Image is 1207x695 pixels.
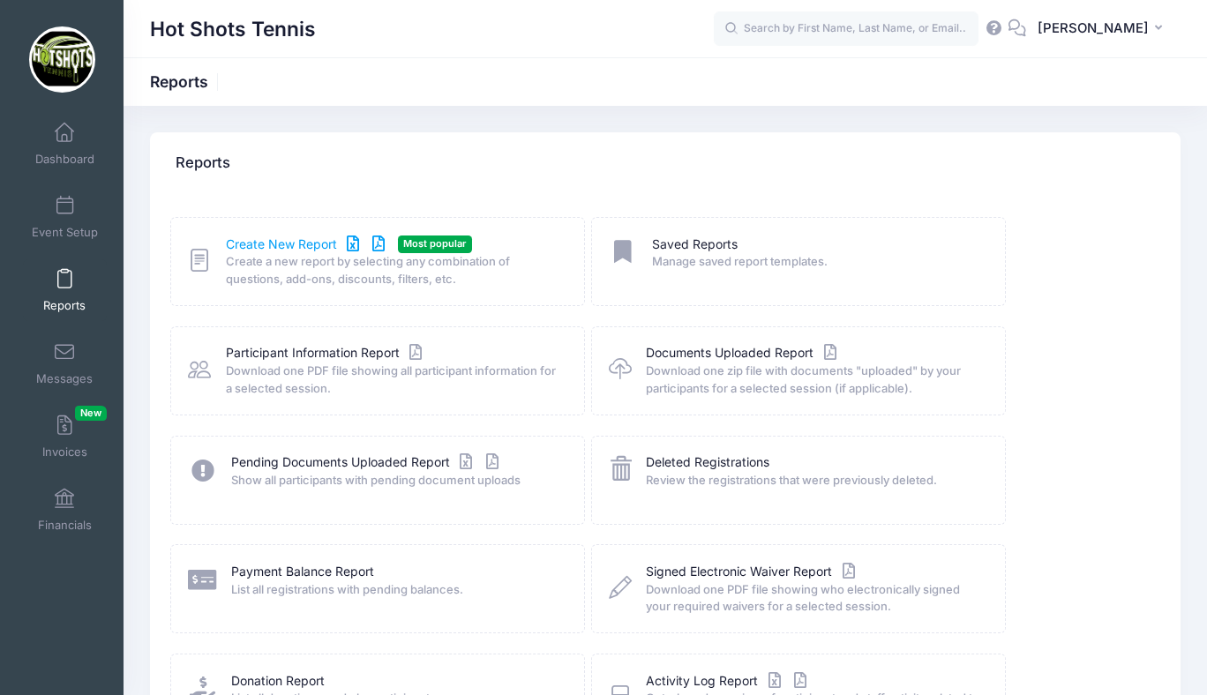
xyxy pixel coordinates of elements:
span: Review the registrations that were previously deleted. [646,472,982,489]
a: Financials [23,479,107,541]
span: Download one PDF file showing who electronically signed your required waivers for a selected sess... [646,581,982,616]
span: New [75,406,107,421]
input: Search by First Name, Last Name, or Email... [714,11,978,47]
a: Reports [23,259,107,321]
span: Download one zip file with documents "uploaded" by your participants for a selected session (if a... [646,362,982,397]
span: Most popular [398,235,472,252]
a: Deleted Registrations [646,453,769,472]
a: Pending Documents Uploaded Report [231,453,503,472]
a: Payment Balance Report [231,563,374,581]
h1: Reports [150,72,223,91]
span: List all registrations with pending balances. [231,581,561,599]
a: Signed Electronic Waiver Report [646,563,858,581]
span: Create a new report by selecting any combination of questions, add-ons, discounts, filters, etc. [226,253,562,288]
a: Donation Report [231,672,325,691]
a: Activity Log Report [646,672,811,691]
a: Dashboard [23,113,107,175]
a: Create New Report [226,235,390,254]
span: Messages [36,371,93,386]
span: Download one PDF file showing all participant information for a selected session. [226,362,562,397]
a: Documents Uploaded Report [646,344,840,362]
span: Dashboard [35,152,94,167]
span: Manage saved report templates. [652,253,982,271]
h4: Reports [176,138,230,189]
span: Invoices [42,445,87,460]
span: Reports [43,298,86,313]
img: Hot Shots Tennis [29,26,95,93]
span: Show all participants with pending document uploads [231,472,561,489]
span: Financials [38,518,92,533]
a: Saved Reports [652,235,738,254]
span: Event Setup [32,225,98,240]
button: [PERSON_NAME] [1026,9,1181,49]
h1: Hot Shots Tennis [150,9,316,49]
a: InvoicesNew [23,406,107,467]
a: Event Setup [23,186,107,248]
span: [PERSON_NAME] [1038,19,1149,38]
a: Participant Information Report [226,344,426,362]
a: Messages [23,333,107,394]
